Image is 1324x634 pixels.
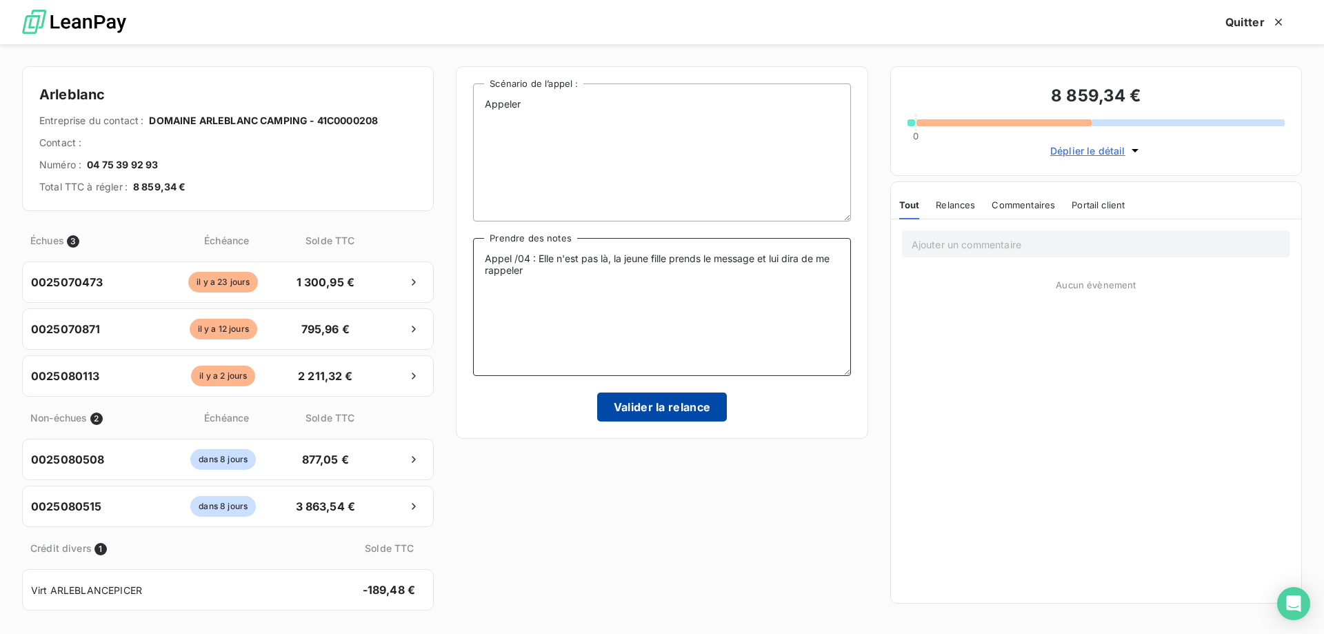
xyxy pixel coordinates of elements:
[992,199,1055,210] span: Commentaires
[289,498,361,515] span: 3 863,54 €
[1050,143,1125,158] span: Déplier le détail
[289,451,361,468] span: 877,05 €
[1277,587,1310,620] div: Open Intercom Messenger
[87,158,158,172] span: 04 75 39 92 93
[473,238,850,376] textarea: Appel /04 : Elle n'est pas là, la jeune fille prends le message et lui dira de me rappeler
[289,321,361,337] span: 795,96 €
[188,272,258,293] span: il y a 23 jours
[39,114,143,128] span: Entreprise du contact :
[1046,143,1146,159] button: Déplier le détail
[162,410,291,425] span: Échéance
[90,413,103,425] span: 2
[597,393,728,422] button: Valider la relance
[67,235,79,248] span: 3
[352,582,425,598] span: -189,48 €
[31,498,102,515] span: 0025080515
[190,449,256,470] span: dans 8 jours
[94,543,107,555] span: 1
[31,451,105,468] span: 0025080508
[1072,199,1125,210] span: Portail client
[907,83,1285,111] h3: 8 859,34 €
[39,83,417,106] h4: Arleblanc
[22,3,126,41] img: logo LeanPay
[936,199,975,210] span: Relances
[1056,279,1136,290] span: Aucun évènement
[1209,8,1302,37] button: Quitter
[30,233,64,248] span: Échues
[473,83,850,221] textarea: Appeler
[31,274,103,290] span: 0025070473
[30,410,88,425] span: Non-échues
[913,130,919,141] span: 0
[162,233,291,248] span: Échéance
[39,158,81,172] span: Numéro :
[133,180,186,194] span: 8 859,34 €
[191,366,255,386] span: il y a 2 jours
[899,199,920,210] span: Tout
[190,496,256,517] span: dans 8 jours
[289,368,361,384] span: 2 211,32 €
[353,541,425,555] span: Solde TTC
[39,180,128,194] span: Total TTC à régler :
[39,136,81,150] span: Contact :
[190,319,257,339] span: il y a 12 jours
[294,410,366,425] span: Solde TTC
[149,114,378,128] span: DOMAINE ARLEBLANC CAMPING - 41C0000208
[294,233,366,248] span: Solde TTC
[30,541,92,555] span: Crédit divers
[289,274,361,290] span: 1 300,95 €
[31,368,100,384] span: 0025080113
[31,321,101,337] span: 0025070871
[31,583,142,597] span: Virt ARLEBLANCEPICER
